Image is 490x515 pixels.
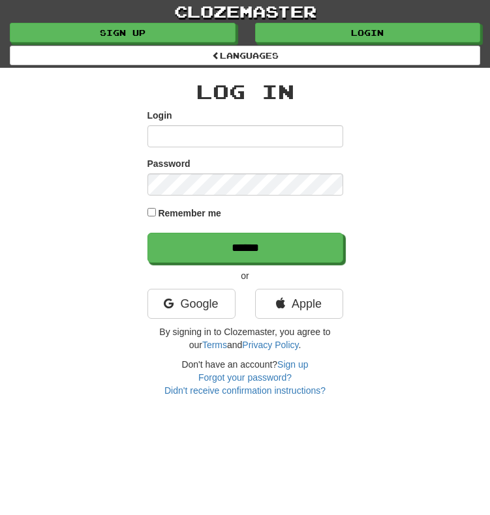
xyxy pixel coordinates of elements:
a: Apple [255,289,343,319]
a: Sign up [10,23,236,42]
p: or [147,269,343,282]
a: Privacy Policy [242,340,298,350]
label: Password [147,157,191,170]
a: Login [255,23,481,42]
a: Didn't receive confirmation instructions? [164,385,326,396]
a: Sign up [277,359,308,370]
div: Don't have an account? [147,358,343,397]
a: Google [147,289,236,319]
p: By signing in to Clozemaster, you agree to our and . [147,325,343,351]
a: Terms [202,340,227,350]
a: Forgot your password? [198,372,292,383]
label: Login [147,109,172,122]
h2: Log In [147,81,343,102]
label: Remember me [158,207,221,220]
a: Languages [10,46,480,65]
